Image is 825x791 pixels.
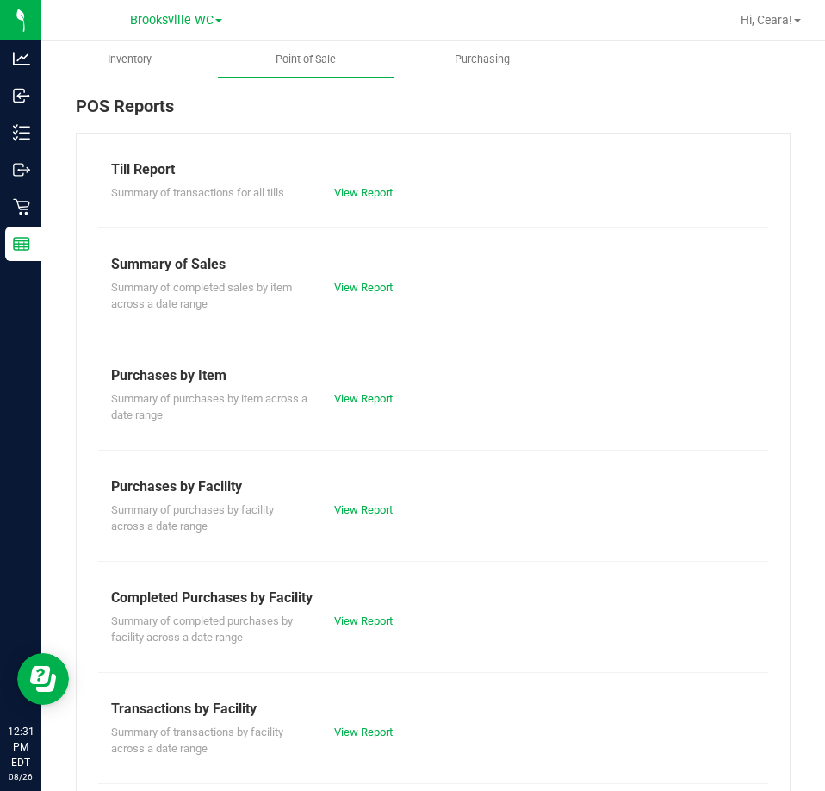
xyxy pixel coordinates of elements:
a: View Report [334,186,393,199]
span: Summary of transactions by facility across a date range [111,726,283,756]
a: View Report [334,614,393,627]
a: View Report [334,392,393,405]
div: Summary of Sales [111,254,755,275]
div: Transactions by Facility [111,699,755,719]
a: Point of Sale [218,41,394,78]
div: Purchases by Item [111,365,755,386]
span: Hi, Ceara! [741,13,792,27]
a: Inventory [41,41,218,78]
inline-svg: Outbound [13,161,30,178]
a: Purchasing [394,41,571,78]
iframe: Resource center [17,653,69,705]
span: Summary of completed sales by item across a date range [111,281,292,311]
p: 12:31 PM EDT [8,724,34,770]
span: Inventory [84,52,175,67]
inline-svg: Retail [13,198,30,215]
span: Summary of purchases by facility across a date range [111,503,274,533]
inline-svg: Inventory [13,124,30,141]
span: Brooksville WC [130,13,214,28]
span: Summary of transactions for all tills [111,186,284,199]
span: Summary of completed purchases by facility across a date range [111,614,293,645]
div: Completed Purchases by Facility [111,588,755,608]
p: 08/26 [8,770,34,783]
inline-svg: Reports [13,235,30,252]
span: Point of Sale [252,52,359,67]
div: Purchases by Facility [111,476,755,497]
span: Summary of purchases by item across a date range [111,392,307,422]
div: POS Reports [76,93,791,133]
div: Till Report [111,159,755,180]
a: View Report [334,281,393,294]
a: View Report [334,726,393,738]
a: View Report [334,503,393,516]
span: Purchasing [431,52,533,67]
inline-svg: Analytics [13,50,30,67]
inline-svg: Inbound [13,87,30,104]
